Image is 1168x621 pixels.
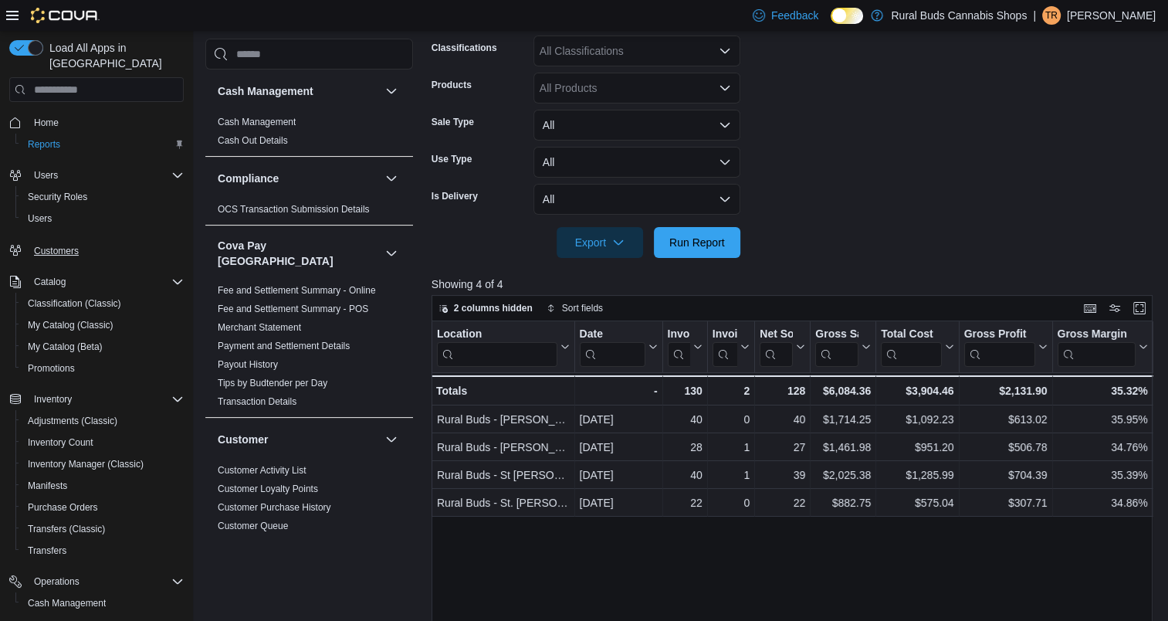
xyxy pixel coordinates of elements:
[218,377,327,389] span: Tips by Budtender per Day
[432,42,497,54] label: Classifications
[22,135,184,154] span: Reports
[15,186,190,208] button: Security Roles
[667,494,702,512] div: 22
[28,572,86,591] button: Operations
[22,338,184,356] span: My Catalog (Beta)
[760,327,793,367] div: Net Sold
[28,545,66,557] span: Transfers
[760,327,805,367] button: Net Sold
[218,304,368,314] a: Fee and Settlement Summary - POS
[28,523,105,535] span: Transfers (Classic)
[218,83,379,99] button: Cash Management
[218,464,306,477] span: Customer Activity List
[15,453,190,475] button: Inventory Manager (Classic)
[579,494,657,512] div: [DATE]
[218,395,296,408] span: Transaction Details
[713,466,750,484] div: 1
[533,147,740,178] button: All
[963,438,1047,456] div: $506.78
[31,8,100,23] img: Cova
[22,188,93,206] a: Security Roles
[22,477,73,495] a: Manifests
[34,575,80,588] span: Operations
[218,396,296,407] a: Transaction Details
[579,327,657,367] button: Date
[22,294,184,313] span: Classification (Classic)
[218,502,331,513] a: Customer Purchase History
[815,327,858,367] div: Gross Sales
[218,303,368,315] span: Fee and Settlement Summary - POS
[881,327,941,367] div: Total Cost
[28,480,67,492] span: Manifests
[218,432,379,447] button: Customer
[963,327,1034,367] div: Gross Profit
[218,483,318,495] span: Customer Loyalty Points
[667,327,689,367] div: Invoices Sold
[667,410,702,429] div: 40
[579,327,645,367] div: Date
[963,494,1047,512] div: $307.71
[205,281,413,417] div: Cova Pay [GEOGRAPHIC_DATA]
[15,518,190,540] button: Transfers (Classic)
[22,541,73,560] a: Transfers
[218,378,327,389] a: Tips by Budtender per Day
[579,382,657,400] div: -
[22,359,81,378] a: Promotions
[432,79,472,91] label: Products
[205,461,413,560] div: Customer
[437,494,570,512] div: Rural Buds - St. [PERSON_NAME]
[963,410,1047,429] div: $613.02
[218,117,296,127] a: Cash Management
[963,327,1034,342] div: Gross Profit
[815,410,871,429] div: $1,714.25
[540,299,609,317] button: Sort fields
[760,494,805,512] div: 22
[815,494,871,512] div: $882.75
[28,436,93,449] span: Inventory Count
[28,114,65,132] a: Home
[382,169,401,188] button: Compliance
[1057,327,1135,367] div: Gross Margin
[34,276,66,288] span: Catalog
[28,415,117,427] span: Adjustments (Classic)
[1081,299,1099,317] button: Keyboard shortcuts
[432,153,472,165] label: Use Type
[28,242,85,260] a: Customers
[382,244,401,263] button: Cova Pay [GEOGRAPHIC_DATA]
[28,273,72,291] button: Catalog
[432,277,1160,292] p: Showing 4 of 4
[22,359,184,378] span: Promotions
[891,6,1027,25] p: Rural Buds Cannabis Shops
[218,520,288,532] span: Customer Queue
[713,494,750,512] div: 0
[667,438,702,456] div: 28
[1033,6,1036,25] p: |
[218,135,288,146] a: Cash Out Details
[437,466,570,484] div: Rural Buds - St [PERSON_NAME]
[1057,327,1147,367] button: Gross Margin
[713,410,750,429] div: 0
[432,190,478,202] label: Is Delivery
[22,316,184,334] span: My Catalog (Classic)
[28,572,184,591] span: Operations
[1067,6,1156,25] p: [PERSON_NAME]
[22,188,184,206] span: Security Roles
[669,235,725,250] span: Run Report
[3,271,190,293] button: Catalog
[34,245,79,257] span: Customers
[218,204,370,215] a: OCS Transaction Submission Details
[22,412,124,430] a: Adjustments (Classic)
[815,382,871,400] div: $6,084.36
[533,110,740,141] button: All
[713,327,750,367] button: Invoices Ref
[22,520,184,538] span: Transfers (Classic)
[28,597,106,609] span: Cash Management
[218,359,278,370] a: Payout History
[218,521,288,531] a: Customer Queue
[562,302,603,314] span: Sort fields
[218,322,301,333] a: Merchant Statement
[1057,494,1147,512] div: 34.86%
[15,293,190,314] button: Classification (Classic)
[963,327,1047,367] button: Gross Profit
[881,327,941,342] div: Total Cost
